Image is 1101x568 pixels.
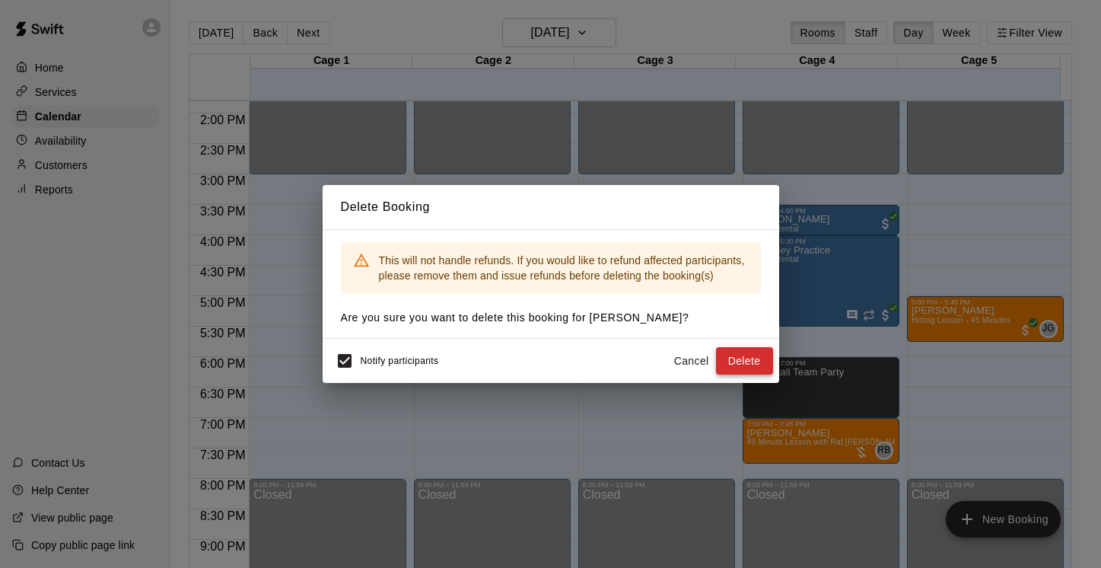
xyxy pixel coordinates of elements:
[323,185,779,229] h2: Delete Booking
[667,347,716,375] button: Cancel
[341,310,761,326] p: Are you sure you want to delete this booking for [PERSON_NAME] ?
[379,247,749,289] div: This will not handle refunds. If you would like to refund affected participants, please remove th...
[361,356,439,366] span: Notify participants
[716,347,773,375] button: Delete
